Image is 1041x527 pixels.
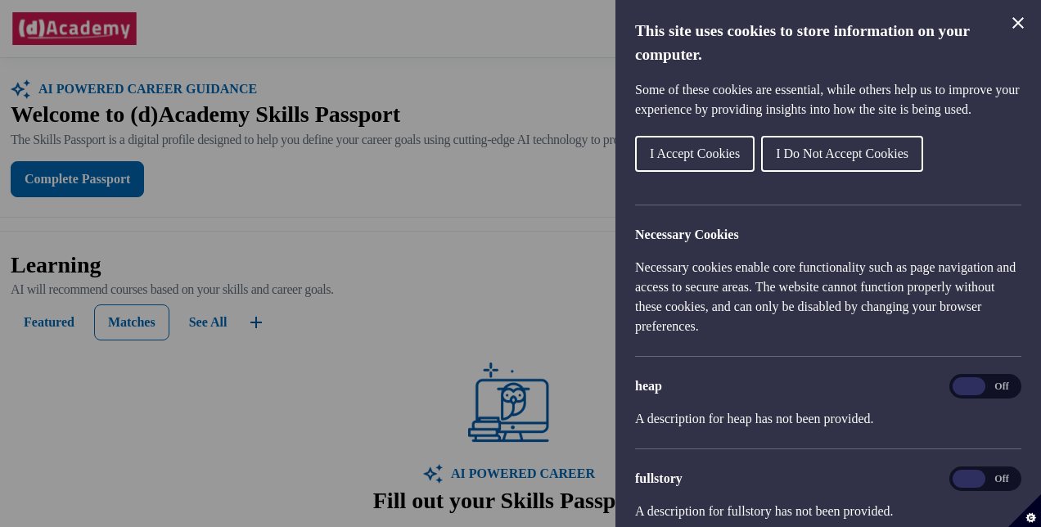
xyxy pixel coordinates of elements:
p: Necessary cookies enable core functionality such as page navigation and access to secure areas. T... [635,258,1021,336]
span: On [953,377,985,395]
span: I Accept Cookies [650,146,740,160]
button: I Accept Cookies [635,136,755,172]
h2: Necessary Cookies [635,225,1021,245]
span: On [953,470,985,488]
button: Close Cookie Control [1008,13,1028,33]
span: Off [985,377,1018,395]
p: A description for heap has not been provided. [635,409,1021,429]
h1: This site uses cookies to store information on your computer. [635,20,1021,67]
h3: heap [635,376,1021,396]
span: I Do Not Accept Cookies [776,146,908,160]
span: Off [985,470,1018,488]
button: I Do Not Accept Cookies [761,136,923,172]
button: Set cookie preferences [1008,494,1041,527]
h3: fullstory [635,469,1021,489]
p: Some of these cookies are essential, while others help us to improve your experience by providing... [635,80,1021,119]
p: A description for fullstory has not been provided. [635,502,1021,521]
